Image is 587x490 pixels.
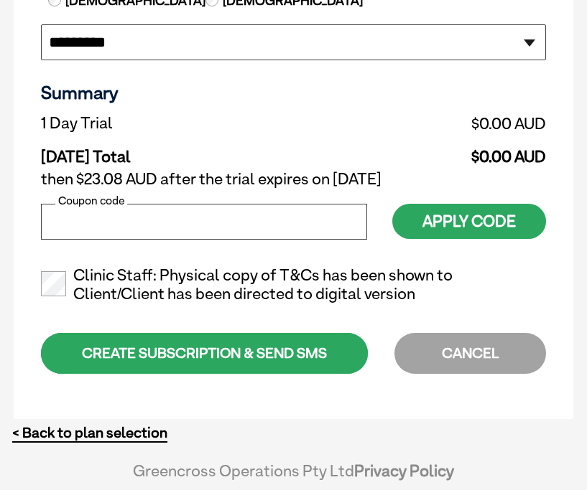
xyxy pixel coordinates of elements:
[41,266,546,303] label: Clinic Staff: Physical copy of T&Cs has been shown to Client/Client has been directed to digital ...
[315,136,546,166] td: $0.00 AUD
[41,271,66,296] input: Clinic Staff: Physical copy of T&Cs has been shown to Client/Client has been directed to digital ...
[394,333,546,374] div: CANCEL
[392,204,546,239] button: Apply Code
[354,461,454,480] a: Privacy Policy
[41,110,315,136] td: 1 Day Trial
[55,194,127,207] label: Coupon code
[41,82,546,103] h3: Summary
[12,424,167,442] a: < Back to plan selection
[41,166,546,192] td: then $23.08 AUD after the trial expires on [DATE]
[41,333,368,374] div: CREATE SUBSCRIPTION & SEND SMS
[315,110,546,136] td: $0.00 AUD
[41,136,315,166] td: [DATE] Total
